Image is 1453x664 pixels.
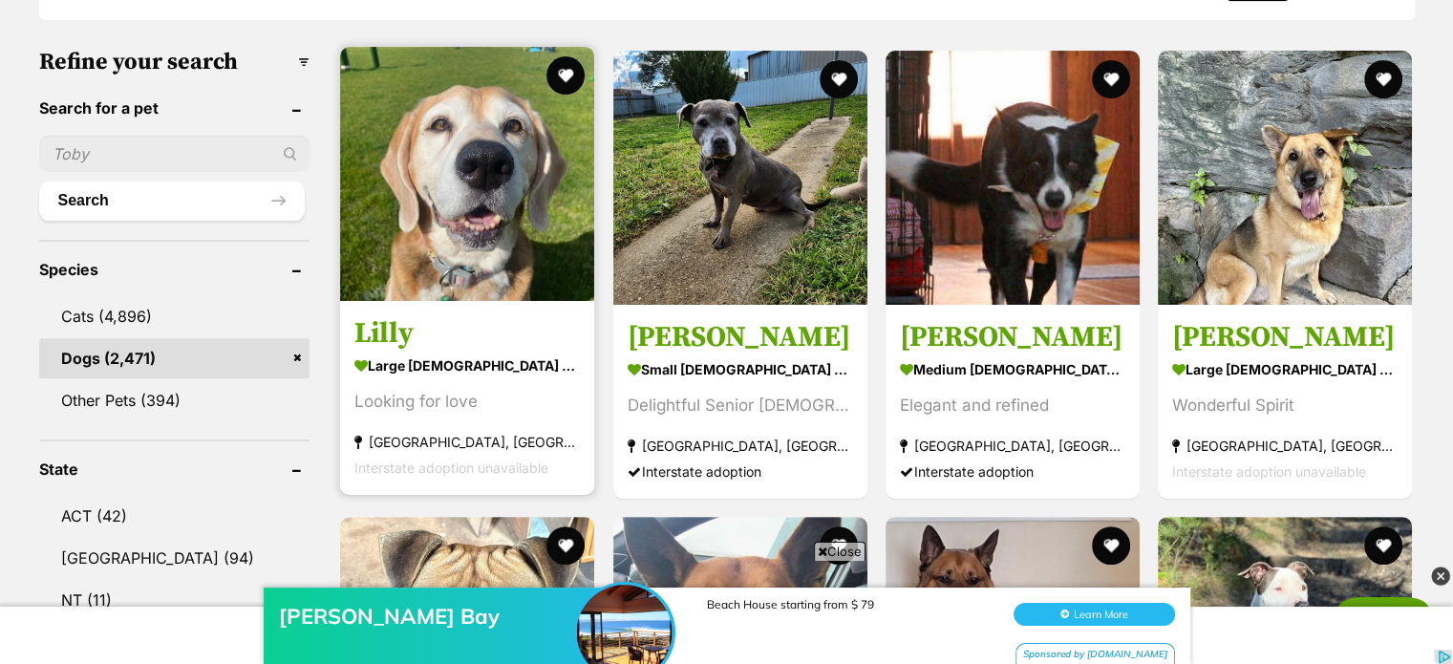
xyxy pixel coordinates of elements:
[354,352,580,379] strong: large [DEMOGRAPHIC_DATA] Dog
[900,433,1125,459] strong: [GEOGRAPHIC_DATA], [GEOGRAPHIC_DATA]
[39,99,310,117] header: Search for a pet
[628,433,853,459] strong: [GEOGRAPHIC_DATA], [GEOGRAPHIC_DATA]
[1092,526,1130,565] button: favourite
[820,60,858,98] button: favourite
[1092,60,1130,98] button: favourite
[39,461,310,478] header: State
[354,429,580,455] strong: [GEOGRAPHIC_DATA], [GEOGRAPHIC_DATA]
[354,315,580,352] h3: Lilly
[1014,54,1175,76] button: Learn More
[39,136,310,172] input: Toby
[1172,463,1366,480] span: Interstate adoption unavailable
[707,48,994,62] div: Beach House starting from $ 79
[1365,60,1403,98] button: favourite
[886,305,1140,499] a: [PERSON_NAME] medium [DEMOGRAPHIC_DATA] Dog Elegant and refined [GEOGRAPHIC_DATA], [GEOGRAPHIC_DA...
[820,526,858,565] button: favourite
[39,49,310,75] h3: Refine your search
[628,319,853,355] h3: [PERSON_NAME]
[628,393,853,418] div: Delightful Senior [DEMOGRAPHIC_DATA]
[900,319,1125,355] h3: [PERSON_NAME]
[1172,319,1398,355] h3: [PERSON_NAME]
[1172,355,1398,383] strong: large [DEMOGRAPHIC_DATA] Dog
[613,305,867,499] a: [PERSON_NAME] small [DEMOGRAPHIC_DATA] Dog Delightful Senior [DEMOGRAPHIC_DATA] [GEOGRAPHIC_DATA]...
[628,355,853,383] strong: small [DEMOGRAPHIC_DATA] Dog
[900,355,1125,383] strong: medium [DEMOGRAPHIC_DATA] Dog
[39,538,310,578] a: [GEOGRAPHIC_DATA] (94)
[1172,393,1398,418] div: Wonderful Spirit
[1158,305,1412,499] a: [PERSON_NAME] large [DEMOGRAPHIC_DATA] Dog Wonderful Spirit [GEOGRAPHIC_DATA], [GEOGRAPHIC_DATA] ...
[39,380,310,420] a: Other Pets (394)
[577,35,673,131] img: Jeffreys Bay
[900,393,1125,418] div: Elegant and refined
[39,296,310,336] a: Cats (4,896)
[279,54,585,80] div: [PERSON_NAME] Bay
[1015,94,1175,118] div: Sponsored by [DOMAIN_NAME]
[1158,51,1412,305] img: Lizzie - German Shepherd Dog
[340,301,594,495] a: Lilly large [DEMOGRAPHIC_DATA] Dog Looking for love [GEOGRAPHIC_DATA], [GEOGRAPHIC_DATA] Intersta...
[39,496,310,536] a: ACT (42)
[39,338,310,378] a: Dogs (2,471)
[340,47,594,301] img: Lilly - Beagle Dog
[1365,526,1403,565] button: favourite
[1172,433,1398,459] strong: [GEOGRAPHIC_DATA], [GEOGRAPHIC_DATA]
[900,459,1125,484] div: Interstate adoption
[628,459,853,484] div: Interstate adoption
[354,460,548,476] span: Interstate adoption unavailable
[886,51,1140,305] img: Millie - Border Collie Dog
[1431,567,1450,586] img: close_grey_3x.png
[354,389,580,415] div: Looking for love
[39,261,310,278] header: Species
[547,56,586,95] button: favourite
[613,51,867,305] img: Sara - Staffordshire Bull Terrier Dog
[39,182,306,220] button: Search
[547,526,586,565] button: favourite
[814,542,865,561] span: Close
